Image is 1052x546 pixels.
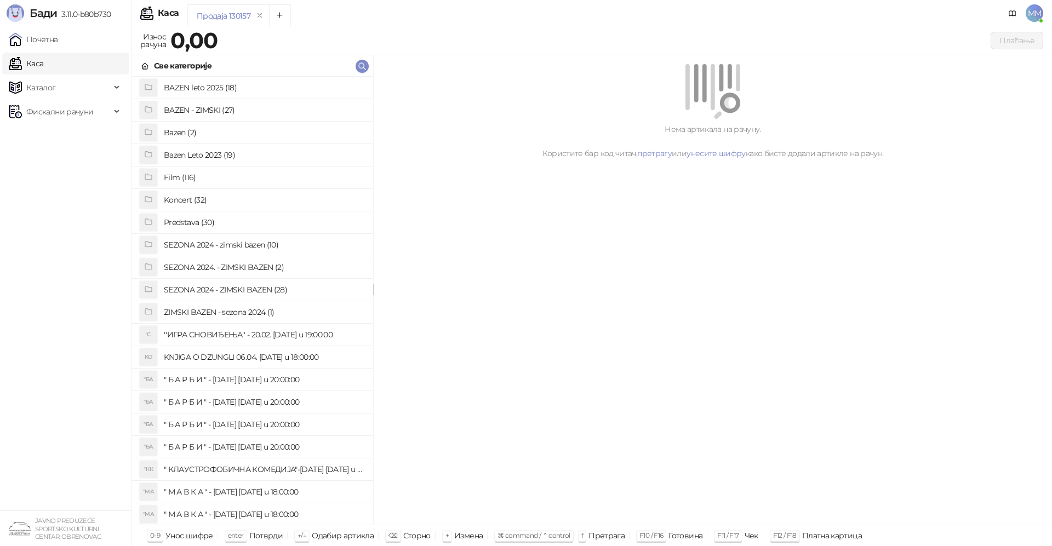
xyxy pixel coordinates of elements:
strong: 0,00 [170,27,218,54]
img: 64x64-companyLogo-4a28e1f8-f217-46d7-badd-69a834a81aaf.png [9,518,31,539]
div: "БА [140,416,157,433]
span: ⌫ [388,531,397,539]
span: f [581,531,583,539]
h4: " Б А Р Б И " - [DATE] [DATE] u 20:00:00 [164,438,364,456]
a: унесите шифру [687,148,746,158]
div: 'С [140,326,157,343]
div: Готовина [668,528,702,543]
h4: Predstava (30) [164,214,364,231]
span: Фискални рачуни [26,101,93,123]
div: "БА [140,438,157,456]
span: Бади [30,7,57,20]
span: enter [228,531,244,539]
div: "БА [140,393,157,411]
div: "МА [140,505,157,523]
span: F12 / F18 [773,531,797,539]
h4: " Б А Р Б И " - [DATE] [DATE] u 20:00:00 [164,393,364,411]
button: Add tab [269,4,291,26]
div: "БА [140,371,157,388]
h4: " М А В К А " - [DATE] [DATE] u 18:00:00 [164,505,364,523]
span: ↑/↓ [298,531,306,539]
h4: BAZEN leto 2025 (18) [164,79,364,96]
div: Претрага [588,528,625,543]
h4: Koncert (32) [164,191,364,209]
div: KO [140,348,157,366]
div: Измена [454,528,483,543]
h4: KNJIGA O DZUNGLI 06.04. [DATE] u 18:00:00 [164,348,364,366]
div: Потврди [249,528,283,543]
h4: ''ИГРА СНОВИЂЕЊА'' - 20.02. [DATE] u 19:00:00 [164,326,364,343]
div: Одабир артикла [312,528,374,543]
h4: " Б А Р Б И " - [DATE] [DATE] u 20:00:00 [164,416,364,433]
a: Каса [9,53,43,74]
div: Износ рачуна [138,30,168,51]
div: Све категорије [154,60,211,72]
span: ⌘ command / ⌃ control [498,531,570,539]
h4: Bazen Leto 2023 (19) [164,146,364,164]
button: remove [253,11,267,20]
div: Сторно [403,528,431,543]
span: F11 / F17 [717,531,739,539]
h4: SEZONA 2024 - ZIMSKI BAZEN (28) [164,281,364,298]
div: Чек [745,528,758,543]
h4: Film (116) [164,169,364,186]
h4: " Б А Р Б И " - [DATE] [DATE] u 20:00:00 [164,371,364,388]
a: претрагу [637,148,672,158]
span: 3.11.0-b80b730 [57,9,111,19]
a: Почетна [9,28,58,50]
small: JAVNO PREDUZEĆE SPORTSKO KULTURNI CENTAR, OBRENOVAC [35,517,101,541]
h4: SEZONA 2024. - ZIMSKI BAZEN (2) [164,258,364,276]
div: Унос шифре [165,528,213,543]
span: MM [1026,4,1043,22]
div: Каса [158,9,179,18]
span: Каталог [26,77,56,99]
h4: Bazen (2) [164,124,364,141]
span: + [445,531,449,539]
button: Плаћање [991,32,1043,49]
div: grid [132,77,373,525]
span: 0-9 [150,531,160,539]
span: F10 / F16 [639,531,663,539]
div: Нема артикала на рачуну. Користите бар код читач, или како бисте додали артикле на рачун. [387,123,1039,159]
a: Документација [1004,4,1021,22]
div: "КК [140,461,157,478]
div: Платна картица [802,528,862,543]
h4: BAZEN - ZIMSKI (27) [164,101,364,119]
div: Продаја 130157 [197,10,250,22]
div: "МА [140,483,157,501]
h4: ZIMSKI BAZEN - sezona 2024 (1) [164,303,364,321]
h4: " КЛАУСТРОФОБИЧНА КОМЕДИЈА"-[DATE] [DATE] u 20:00:00 [164,461,364,478]
h4: SEZONA 2024 - zimski bazen (10) [164,236,364,254]
img: Logo [7,4,24,22]
h4: " М А В К А " - [DATE] [DATE] u 18:00:00 [164,483,364,501]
